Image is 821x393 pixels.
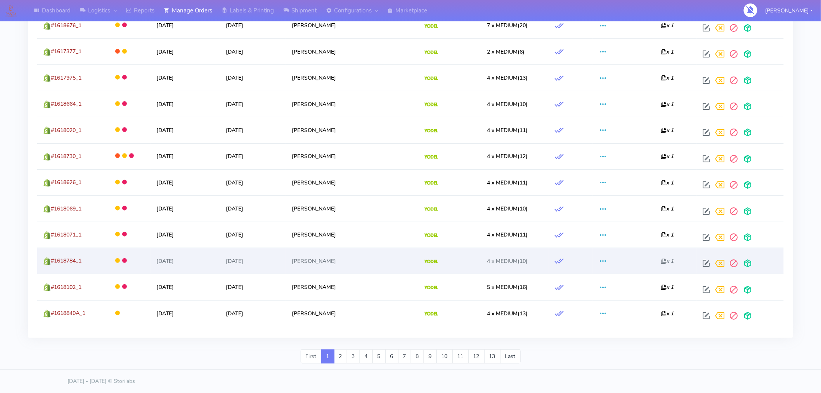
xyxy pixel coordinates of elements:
[51,310,85,317] span: #1618840A_1
[151,38,220,64] td: [DATE]
[424,260,438,264] img: Yodel
[220,222,286,248] td: [DATE]
[220,91,286,117] td: [DATE]
[424,50,438,54] img: Yodel
[151,169,220,195] td: [DATE]
[487,153,518,160] span: 4 x MEDIUM
[424,312,438,316] img: Yodel
[51,153,81,160] span: #1618730_1
[43,205,51,213] img: shopify.png
[43,127,51,134] img: shopify.png
[487,127,518,134] span: 4 x MEDIUM
[372,350,386,363] a: 5
[220,38,286,64] td: [DATE]
[661,310,674,317] i: x 1
[487,310,528,317] span: (13)
[424,207,438,211] img: Yodel
[286,248,418,274] td: [PERSON_NAME]
[51,205,81,212] span: #1618069_1
[424,24,438,28] img: Yodel
[286,274,418,300] td: [PERSON_NAME]
[487,205,518,212] span: 4 x MEDIUM
[220,274,286,300] td: [DATE]
[487,101,518,108] span: 4 x MEDIUM
[487,74,528,82] span: (13)
[424,181,438,185] img: Yodel
[484,350,501,363] a: 13
[487,310,518,317] span: 4 x MEDIUM
[151,195,220,221] td: [DATE]
[43,101,51,108] img: shopify.png
[151,143,220,169] td: [DATE]
[220,300,286,326] td: [DATE]
[220,64,286,90] td: [DATE]
[334,350,347,363] a: 2
[487,48,518,56] span: 2 x MEDIUM
[220,248,286,274] td: [DATE]
[51,283,81,291] span: #1618102_1
[487,179,528,186] span: (11)
[500,350,521,363] a: Last
[360,350,373,363] a: 4
[411,350,424,363] a: 8
[51,74,81,82] span: #1617975_1
[43,74,51,82] img: shopify.png
[286,117,418,143] td: [PERSON_NAME]
[487,257,518,265] span: 4 x MEDIUM
[760,3,819,19] button: [PERSON_NAME]
[385,350,398,363] a: 6
[424,155,438,159] img: Yodel
[661,153,674,160] i: x 1
[487,101,528,108] span: (10)
[151,64,220,90] td: [DATE]
[487,74,518,82] span: 4 x MEDIUM
[43,48,51,56] img: shopify.png
[468,350,485,363] a: 12
[487,231,528,238] span: (11)
[347,350,360,363] a: 3
[487,127,528,134] span: (11)
[220,117,286,143] td: [DATE]
[220,143,286,169] td: [DATE]
[424,286,438,290] img: Yodel
[661,257,674,265] i: x 1
[51,179,81,186] span: #1618626_1
[424,350,437,363] a: 9
[286,300,418,326] td: [PERSON_NAME]
[286,91,418,117] td: [PERSON_NAME]
[487,48,525,56] span: (6)
[487,179,518,186] span: 4 x MEDIUM
[151,117,220,143] td: [DATE]
[661,74,674,82] i: x 1
[43,257,51,265] img: shopify.png
[51,100,81,108] span: #1618664_1
[661,283,674,291] i: x 1
[43,179,51,187] img: shopify.png
[43,22,51,30] img: shopify.png
[286,64,418,90] td: [PERSON_NAME]
[51,231,81,238] span: #1618071_1
[487,205,528,212] span: (10)
[51,127,81,134] span: #1618020_1
[487,22,518,29] span: 7 x MEDIUM
[151,91,220,117] td: [DATE]
[51,257,81,264] span: #1618784_1
[424,77,438,80] img: Yodel
[424,129,438,133] img: Yodel
[43,310,51,318] img: shopify.png
[452,350,469,363] a: 11
[286,12,418,38] td: [PERSON_NAME]
[398,350,411,363] a: 7
[321,350,334,363] a: 1
[424,233,438,237] img: Yodel
[286,195,418,221] td: [PERSON_NAME]
[43,283,51,291] img: shopify.png
[661,231,674,238] i: x 1
[151,222,220,248] td: [DATE]
[51,48,81,55] span: #1617377_1
[43,153,51,161] img: shopify.png
[661,101,674,108] i: x 1
[487,153,528,160] span: (12)
[220,195,286,221] td: [DATE]
[220,12,286,38] td: [DATE]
